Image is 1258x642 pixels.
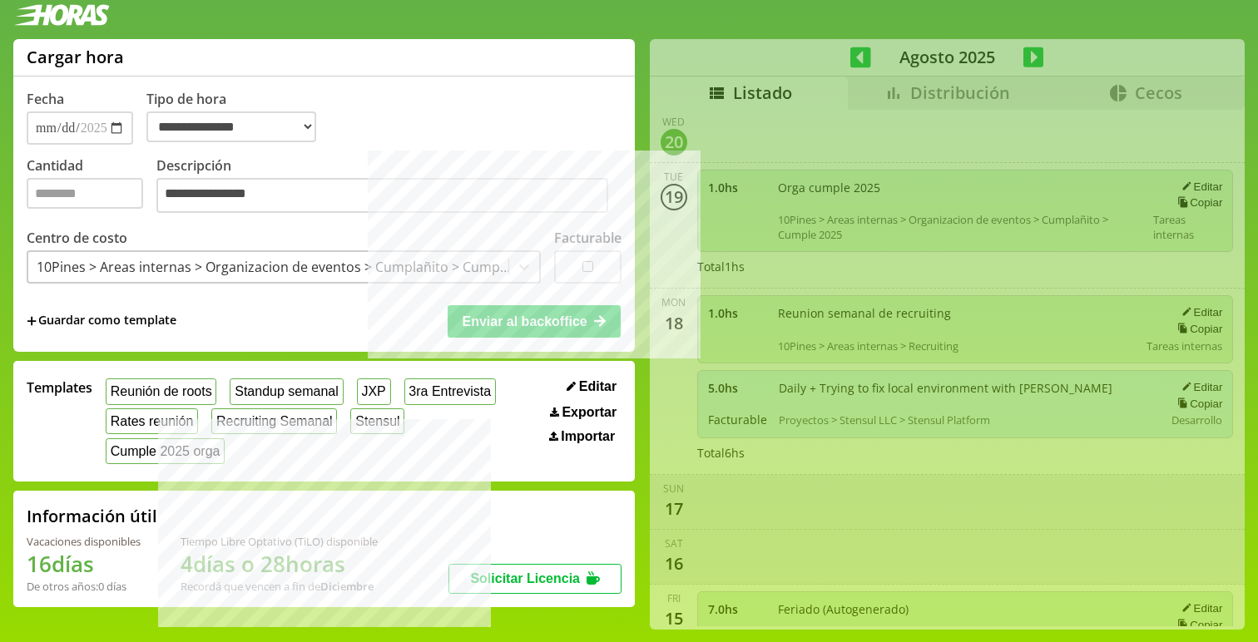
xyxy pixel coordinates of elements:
button: Stensul [350,408,404,434]
img: logotipo [13,4,110,26]
button: Rates reunión [106,408,198,434]
label: Tipo de hora [146,90,329,145]
button: JXP [357,378,391,404]
label: Facturable [554,229,622,247]
select: Tipo de hora [146,111,316,142]
span: Templates [27,378,92,397]
label: Cantidad [27,156,156,217]
span: Exportar [562,405,617,420]
button: Solicitar Licencia [448,564,622,594]
textarea: Descripción [156,178,608,213]
span: Editar [579,379,617,394]
span: Enviar al backoffice [462,314,587,328]
button: Cumple 2025 orga [106,438,225,464]
button: Exportar [545,404,622,421]
button: Reunión de roots [106,378,216,404]
h2: Información útil [27,505,157,527]
input: Cantidad [27,178,143,209]
span: Solicitar Licencia [470,571,580,585]
b: Diciembre [320,579,374,594]
div: 10Pines > Areas internas > Organizacion de eventos > Cumplañito > Cumple 2025 [37,258,510,276]
div: De otros años: 0 días [27,579,141,594]
button: 3ra Entrevista [404,378,496,404]
div: Tiempo Libre Optativo (TiLO) disponible [181,534,378,549]
label: Centro de costo [27,229,127,247]
span: +Guardar como template [27,312,176,330]
button: Standup semanal [230,378,343,404]
button: Editar [562,378,622,395]
div: Recordá que vencen a fin de [181,579,378,594]
div: Vacaciones disponibles [27,534,141,549]
button: Recruiting Semanal [211,408,337,434]
span: Importar [561,429,615,444]
h1: 4 días o 28 horas [181,549,378,579]
button: Enviar al backoffice [448,305,621,337]
h1: Cargar hora [27,46,124,68]
label: Fecha [27,90,64,108]
span: + [27,312,37,330]
label: Descripción [156,156,622,217]
h1: 16 días [27,549,141,579]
